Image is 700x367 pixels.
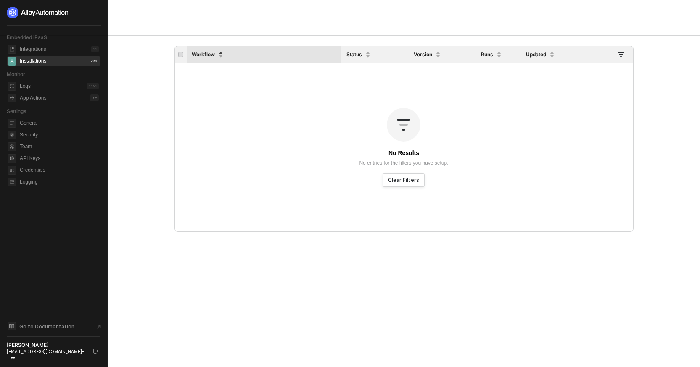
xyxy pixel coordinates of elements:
span: team [8,142,16,151]
span: Go to Documentation [19,323,74,330]
span: Workflow [192,51,215,58]
a: Knowledge Base [7,321,101,331]
p: No Results [359,148,448,157]
span: document-arrow [95,322,103,331]
div: Clear Filters [388,177,419,183]
div: 239 [89,58,99,64]
span: Monitor [7,71,25,77]
span: integrations [8,45,16,54]
th: Updated [521,46,610,63]
div: 11 [91,46,99,52]
span: installations [8,57,16,66]
div: [PERSON_NAME] [7,342,86,349]
th: Runs [476,46,521,63]
div: Installations [20,58,46,65]
div: App Actions [20,94,46,102]
a: logo [7,7,100,18]
span: Runs [481,51,493,58]
span: documentation [8,322,16,330]
span: Security [20,130,99,140]
span: Status [346,51,362,58]
span: Settings [7,108,26,114]
div: 0 % [90,94,99,101]
div: 1151 [87,83,99,89]
span: icon-logs [8,82,16,91]
p: No entries for the filters you have setup. [359,159,448,167]
span: credentials [8,166,16,175]
img: logo [7,7,69,18]
span: icon-app-actions [8,94,16,102]
span: Updated [526,51,546,58]
th: Status [341,46,409,63]
span: security [8,131,16,139]
div: Logs [20,83,31,90]
span: Logging [20,177,99,187]
span: logging [8,178,16,186]
span: General [20,118,99,128]
div: Integrations [20,46,46,53]
span: Embedded iPaaS [7,34,47,40]
button: Clear Filters [383,173,425,187]
span: Version [414,51,432,58]
div: [EMAIL_ADDRESS][DOMAIN_NAME] • Treet [7,349,86,360]
span: api-key [8,154,16,163]
span: Team [20,142,99,152]
span: API Keys [20,153,99,163]
span: logout [93,349,98,354]
span: Credentials [20,165,99,175]
span: general [8,119,16,128]
th: Version [409,46,476,63]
